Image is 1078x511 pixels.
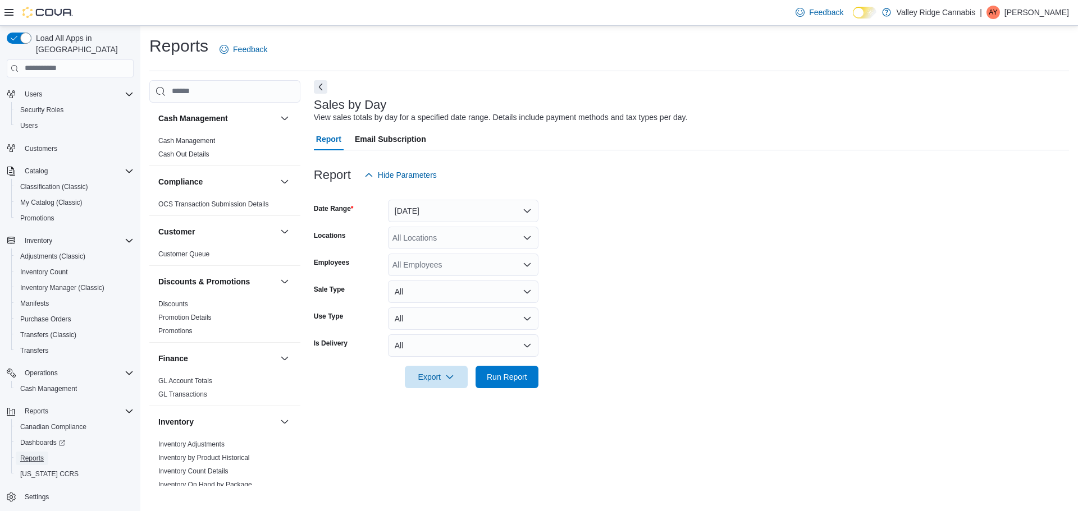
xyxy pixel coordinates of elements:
[158,250,209,258] a: Customer Queue
[158,353,276,364] button: Finance
[20,105,63,114] span: Security Roles
[897,6,976,19] p: Valley Ridge Cannabis
[2,403,138,419] button: Reports
[2,86,138,102] button: Users
[1004,6,1069,19] p: [PERSON_NAME]
[20,384,77,393] span: Cash Management
[314,339,348,348] label: Is Delivery
[809,7,843,18] span: Feedback
[314,112,688,123] div: View sales totals by day for a specified date range. Details include payment methods and tax type...
[158,326,193,335] span: Promotions
[20,299,49,308] span: Manifests
[378,169,437,181] span: Hide Parameters
[16,452,48,465] a: Reports
[487,371,527,383] span: Run Report
[25,369,58,378] span: Operations
[20,182,88,191] span: Classification (Classic)
[11,280,138,296] button: Inventory Manager (Classic)
[2,140,138,156] button: Customers
[278,352,291,365] button: Finance
[20,121,38,130] span: Users
[2,233,138,248] button: Inventory
[158,176,276,187] button: Compliance
[158,353,188,364] h3: Finance
[11,381,138,397] button: Cash Management
[16,452,134,465] span: Reports
[158,416,194,427] h3: Inventory
[355,128,426,150] span: Email Subscription
[149,247,300,265] div: Customer
[31,33,134,55] span: Load All Apps in [GEOGRAPHIC_DATA]
[20,268,68,277] span: Inventory Count
[158,226,276,237] button: Customer
[22,7,73,18] img: Cova
[215,38,272,61] a: Feedback
[158,376,212,385] span: GL Account Totals
[158,200,269,209] span: OCS Transaction Submission Details
[20,454,44,463] span: Reports
[158,390,207,399] span: GL Transactions
[16,211,59,225] a: Promotions
[158,300,188,308] a: Discounts
[791,1,848,24] a: Feedback
[980,6,982,19] p: |
[158,313,212,322] span: Promotion Details
[16,265,72,279] a: Inventory Count
[20,315,71,324] span: Purchase Orders
[314,80,327,94] button: Next
[16,250,134,263] span: Adjustments (Classic)
[158,390,207,398] a: GL Transactions
[388,334,538,357] button: All
[278,415,291,429] button: Inventory
[388,307,538,330] button: All
[16,344,53,357] a: Transfers
[16,250,90,263] a: Adjustments (Classic)
[158,467,229,476] span: Inventory Count Details
[314,312,343,321] label: Use Type
[523,233,532,242] button: Open list of options
[16,382,134,395] span: Cash Management
[158,314,212,321] a: Promotion Details
[20,88,47,101] button: Users
[158,276,276,287] button: Discounts & Promotions
[16,382,81,395] a: Cash Management
[149,134,300,165] div: Cash Management
[360,164,441,186] button: Hide Parameters
[314,168,351,182] h3: Report
[158,150,209,158] a: Cash Out Details
[20,198,83,207] span: My Catalog (Classic)
[20,404,134,418] span: Reports
[278,175,291,188] button: Compliance
[20,346,48,355] span: Transfers
[158,377,212,385] a: GL Account Totals
[20,404,53,418] button: Reports
[11,264,138,280] button: Inventory Count
[412,366,461,388] span: Export
[149,297,300,342] div: Discounts & Promotions
[16,211,134,225] span: Promotions
[158,467,229,475] a: Inventory Count Details
[16,344,134,357] span: Transfers
[158,150,209,159] span: Cash Out Details
[158,300,188,309] span: Discounts
[158,440,225,448] a: Inventory Adjustments
[16,420,134,434] span: Canadian Compliance
[25,167,48,176] span: Catalog
[11,327,138,343] button: Transfers (Classic)
[388,280,538,303] button: All
[11,102,138,118] button: Security Roles
[158,176,203,187] h3: Compliance
[11,419,138,435] button: Canadian Compliance
[20,252,85,261] span: Adjustments (Classic)
[11,450,138,466] button: Reports
[853,7,876,19] input: Dark Mode
[158,276,250,287] h3: Discounts & Promotions
[25,144,57,153] span: Customers
[16,180,134,194] span: Classification (Classic)
[20,469,79,478] span: [US_STATE] CCRS
[25,90,42,99] span: Users
[20,330,76,339] span: Transfers (Classic)
[20,490,134,504] span: Settings
[2,489,138,505] button: Settings
[11,296,138,311] button: Manifests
